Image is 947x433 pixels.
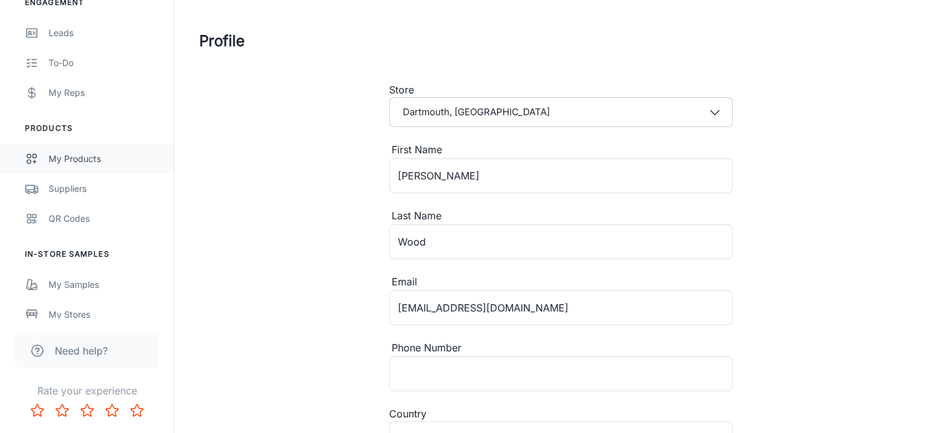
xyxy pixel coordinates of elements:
div: QR Codes [49,212,161,226]
div: My Stores [49,308,161,321]
button: Rate 3 star [75,398,100,423]
p: Rate your experience [10,383,164,398]
button: Rate 2 star [50,398,75,423]
button: Rate 4 star [100,398,125,423]
div: First Name [389,142,733,158]
div: Last Name [389,208,733,224]
div: My Reps [49,86,161,100]
div: My Samples [49,278,161,292]
div: Phone Number [389,340,733,356]
h1: Profile [199,30,245,52]
button: Rate 1 star [25,398,50,423]
div: My Products [49,152,161,166]
div: Country [389,406,733,421]
span: Need help? [55,343,108,358]
div: Store [389,82,733,97]
button: Rate 5 star [125,398,149,423]
div: Leads [49,26,161,40]
button: Dartmouth, [GEOGRAPHIC_DATA] [389,97,733,127]
div: Email [389,274,733,290]
div: To-do [49,56,161,70]
div: Suppliers [49,182,161,196]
